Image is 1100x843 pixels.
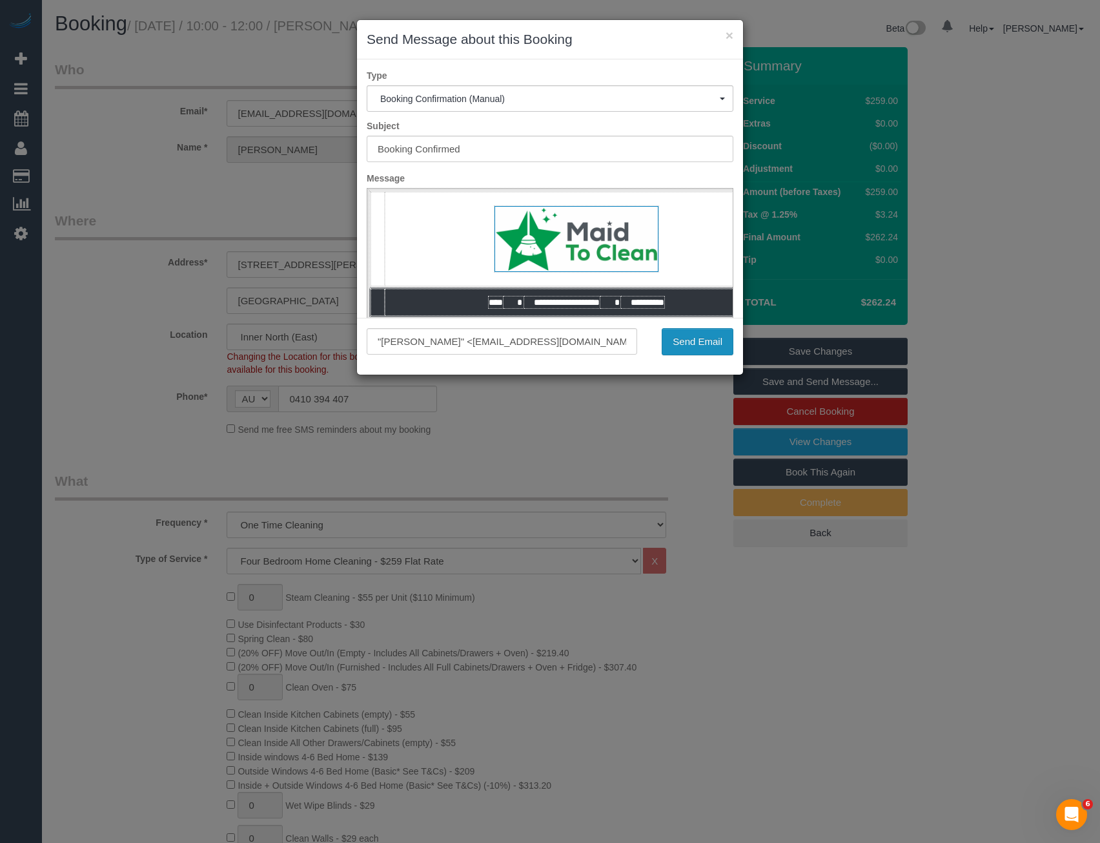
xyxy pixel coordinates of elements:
[357,69,743,82] label: Type
[367,136,733,162] input: Subject
[367,189,733,390] iframe: Rich Text Editor, editor1
[380,94,720,104] span: Booking Confirmation (Manual)
[357,120,743,132] label: Subject
[1083,799,1093,809] span: 6
[726,28,733,42] button: ×
[662,328,733,355] button: Send Email
[1056,799,1087,830] iframe: Intercom live chat
[367,85,733,112] button: Booking Confirmation (Manual)
[357,172,743,185] label: Message
[367,30,733,49] h3: Send Message about this Booking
